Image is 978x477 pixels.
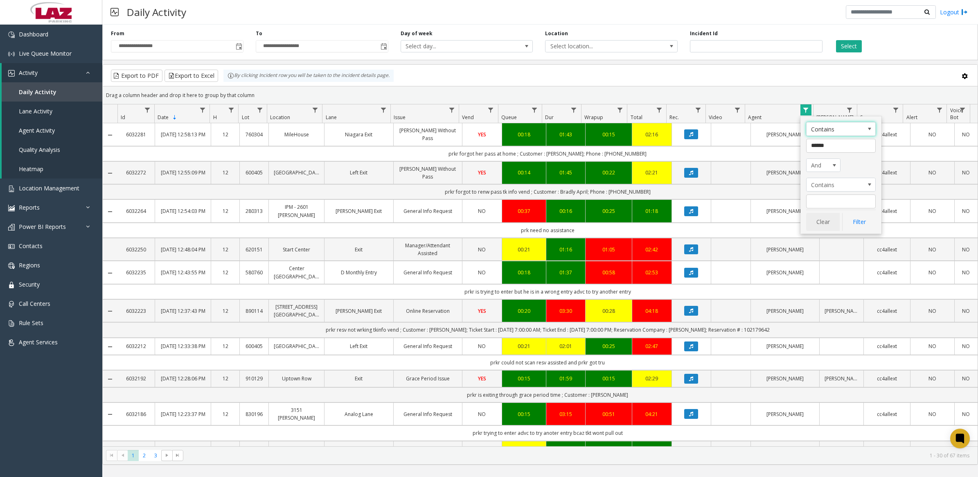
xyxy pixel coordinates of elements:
[19,165,43,173] span: Heatmap
[401,41,506,52] span: Select day...
[507,410,541,418] a: 00:15
[245,169,264,176] a: 600405
[467,410,497,418] a: NO
[122,169,150,176] a: 6032272
[507,342,541,350] div: 00:21
[614,104,625,115] a: Wrapup Filter Menu
[160,375,205,382] a: [DATE] 12:28:06 PM
[568,104,579,115] a: Dur Filter Menu
[800,104,811,115] a: Agent Filter Menu
[245,307,264,315] a: 890114
[122,307,150,315] a: 6032223
[122,410,150,418] a: 6032186
[467,307,497,315] a: YES
[103,344,117,350] a: Collapse Details
[478,375,486,382] span: YES
[551,131,581,138] a: 01:43
[122,342,150,350] a: 6032212
[467,375,497,382] a: YES
[117,146,978,161] td: prkr forgot her pass at home ; Customer : [PERSON_NAME]; Phone : [PHONE_NUMBER]
[8,32,15,38] img: 'icon'
[806,194,876,208] input: Agent Filter
[111,70,162,82] button: Export to PDF
[507,207,541,215] a: 00:37
[378,104,389,115] a: Lane Filter Menu
[637,269,667,276] a: 02:53
[590,169,627,176] a: 00:22
[590,342,627,350] a: 00:25
[245,131,264,138] a: 760304
[869,342,905,350] a: cc4allext
[8,205,15,211] img: 'icon'
[756,410,814,418] a: [PERSON_NAME]
[165,70,218,82] button: Export to Excel
[270,114,290,121] span: Location
[507,169,541,176] a: 00:14
[915,342,949,350] a: NO
[160,410,205,418] a: [DATE] 12:23:37 PM
[8,51,15,57] img: 'icon'
[825,375,859,382] a: [PERSON_NAME]
[590,246,627,253] div: 01:05
[590,131,627,138] div: 00:15
[637,207,667,215] a: 01:18
[399,127,457,142] a: [PERSON_NAME] Without Pass
[216,207,235,215] a: 12
[216,131,235,138] a: 12
[842,213,876,231] button: Filter
[123,2,190,22] h3: Daily Activity
[960,307,973,315] a: NO
[869,169,905,176] a: cc4allext
[274,264,319,280] a: Center [GEOGRAPHIC_DATA]
[228,72,234,79] img: infoIcon.svg
[161,450,172,461] span: Go to the next page
[399,445,457,460] a: [PERSON_NAME] Left Location
[103,88,978,102] div: Drag a column header and drop it here to group by that column
[122,131,150,138] a: 6032281
[8,301,15,307] img: 'icon'
[329,169,388,176] a: Left Exit
[507,375,541,382] a: 00:15
[19,184,79,192] span: Location Management
[915,246,949,253] a: NO
[103,170,117,176] a: Collapse Details
[274,246,319,253] a: Start Center
[637,169,667,176] div: 02:21
[590,410,627,418] a: 00:51
[507,269,541,276] a: 00:18
[142,104,153,115] a: Id Filter Menu
[960,246,973,253] a: NO
[807,159,834,172] span: And
[216,246,235,253] a: 12
[551,410,581,418] a: 03:15
[551,169,581,176] a: 01:45
[478,246,486,253] span: NO
[2,63,102,82] a: Activity
[915,307,949,315] a: NO
[915,207,949,215] a: NO
[2,140,102,159] a: Quality Analysis
[2,82,102,102] a: Daily Activity
[869,307,905,315] a: cc4allext
[960,375,973,382] a: NO
[19,107,52,115] span: Lane Activity
[117,223,978,238] td: prk need no assistance
[213,114,217,121] span: H
[216,169,235,176] a: 12
[960,169,973,176] a: NO
[122,207,150,215] a: 6032264
[637,410,667,418] a: 04:21
[329,342,388,350] a: Left Exit
[551,375,581,382] a: 01:59
[160,269,205,276] a: [DATE] 12:43:55 PM
[329,246,388,253] a: Exit
[637,342,667,350] a: 02:47
[274,131,319,138] a: MileHouse
[103,104,978,446] div: Data table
